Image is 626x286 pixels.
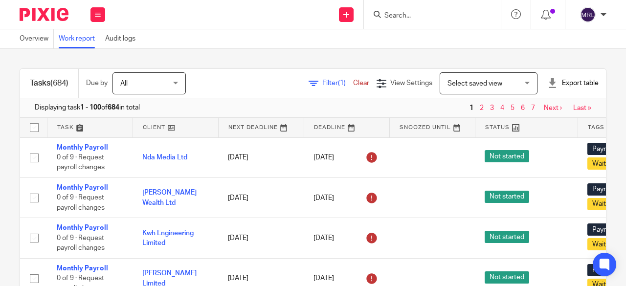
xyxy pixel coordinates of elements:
a: Monthly Payroll [57,144,108,151]
img: Pixie [20,8,68,21]
b: 1 - 100 [80,104,101,111]
a: 2 [480,105,484,111]
span: Payroll [587,143,618,155]
a: Audit logs [105,29,140,48]
a: Monthly Payroll [57,265,108,272]
span: 0 of 9 · Request payroll changes [57,235,105,252]
a: Nda Media Ltd [142,154,187,161]
img: svg%3E [580,7,596,22]
span: (684) [50,79,68,87]
span: Filter [322,80,353,87]
span: Payroll [587,183,618,196]
a: 6 [521,105,525,111]
a: 5 [511,105,514,111]
div: [DATE] [313,150,380,165]
h1: Tasks [30,78,68,88]
span: 1 [467,102,476,114]
p: Due by [86,78,108,88]
span: View Settings [390,80,432,87]
span: (1) [338,80,346,87]
span: Not started [485,191,529,203]
div: Export table [547,78,599,88]
div: [DATE] [313,190,380,206]
span: All [120,80,128,87]
a: 3 [490,105,494,111]
span: Select saved view [447,80,502,87]
a: 4 [500,105,504,111]
a: Clear [353,80,369,87]
a: Kwh Engineering Limited [142,230,194,246]
span: 0 of 9 · Request payroll changes [57,154,105,171]
a: Last » [573,105,591,111]
a: [PERSON_NAME] Wealth Ltd [142,189,197,206]
a: Work report [59,29,100,48]
a: Next › [544,105,562,111]
span: Payroll [587,264,618,276]
td: [DATE] [218,137,304,177]
a: 7 [531,105,535,111]
nav: pager [467,104,591,112]
a: Monthly Payroll [57,224,108,231]
span: 0 of 9 · Request payroll changes [57,195,105,212]
a: Monthly Payroll [57,184,108,191]
input: Search [383,12,471,21]
span: Not started [485,150,529,162]
td: [DATE] [218,177,304,218]
td: [DATE] [218,218,304,258]
span: Not started [485,271,529,284]
span: Payroll [587,223,618,236]
span: Tags [588,125,604,130]
span: Displaying task of in total [35,103,140,112]
a: Overview [20,29,54,48]
div: [DATE] [313,230,380,246]
b: 684 [108,104,119,111]
span: Not started [485,231,529,243]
